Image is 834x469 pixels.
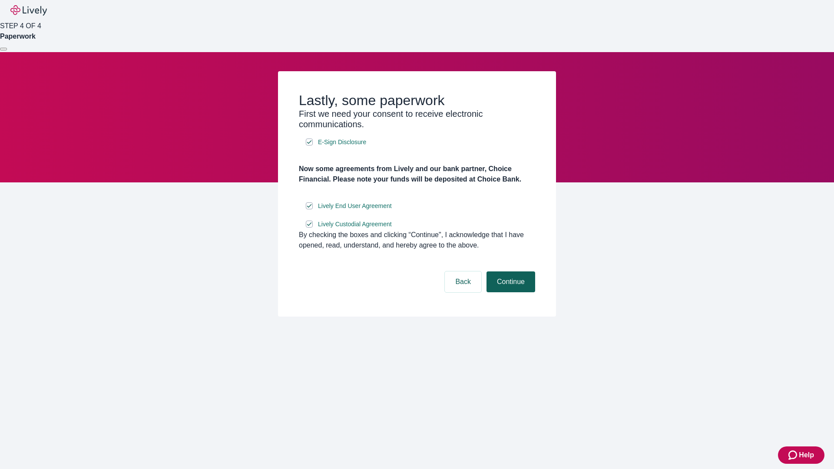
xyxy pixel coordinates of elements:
svg: Zendesk support icon [788,450,799,460]
h4: Now some agreements from Lively and our bank partner, Choice Financial. Please note your funds wi... [299,164,535,185]
a: e-sign disclosure document [316,219,394,230]
span: Lively End User Agreement [318,201,392,211]
span: Help [799,450,814,460]
img: Lively [10,5,47,16]
span: Lively Custodial Agreement [318,220,392,229]
h3: First we need your consent to receive electronic communications. [299,109,535,129]
h2: Lastly, some paperwork [299,92,535,109]
div: By checking the boxes and clicking “Continue", I acknowledge that I have opened, read, understand... [299,230,535,251]
button: Back [445,271,481,292]
a: e-sign disclosure document [316,137,368,148]
span: E-Sign Disclosure [318,138,366,147]
button: Zendesk support iconHelp [778,446,824,464]
a: e-sign disclosure document [316,201,394,211]
button: Continue [486,271,535,292]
